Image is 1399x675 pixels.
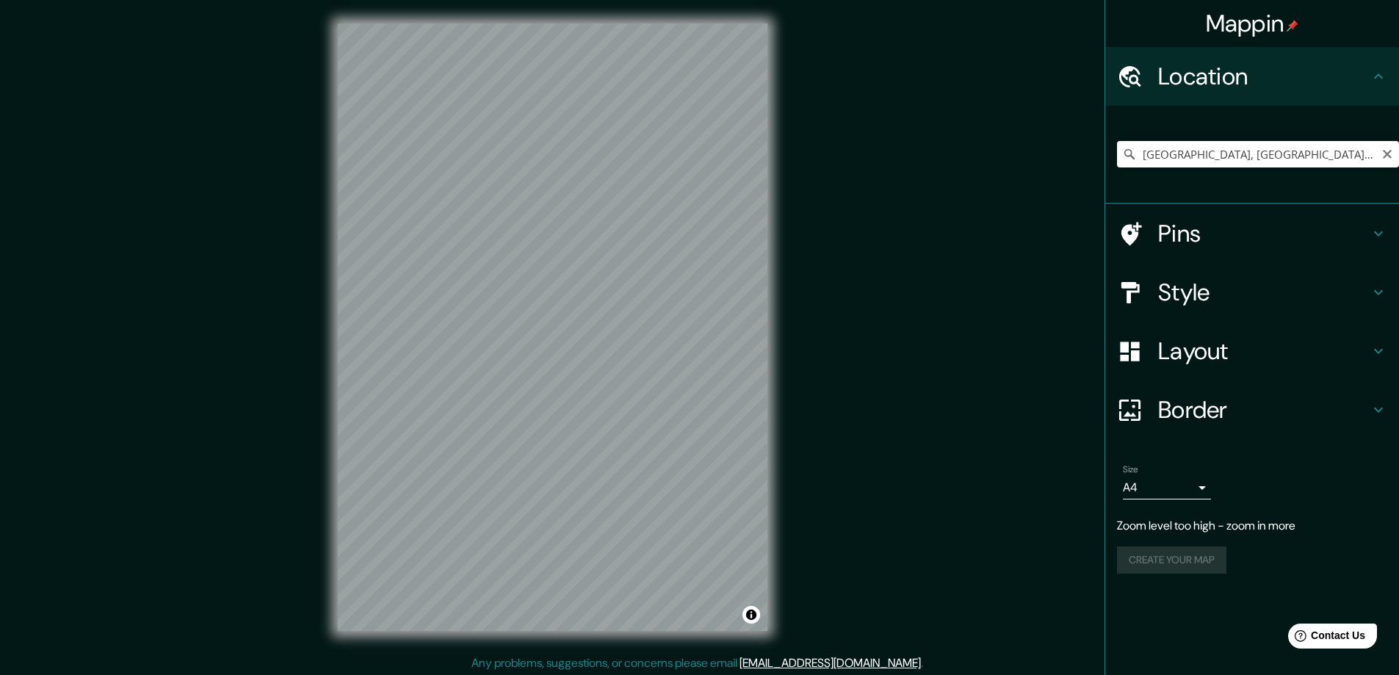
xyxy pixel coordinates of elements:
div: Border [1105,380,1399,439]
h4: Style [1158,278,1370,307]
button: Clear [1381,146,1393,160]
canvas: Map [338,24,767,631]
img: pin-icon.png [1287,20,1298,32]
div: A4 [1123,476,1211,499]
h4: Border [1158,395,1370,425]
h4: Pins [1158,219,1370,248]
div: . [923,654,925,672]
h4: Mappin [1206,9,1299,38]
h4: Location [1158,62,1370,91]
div: Location [1105,47,1399,106]
input: Pick your city or area [1117,141,1399,167]
div: . [925,654,928,672]
div: Style [1105,263,1399,322]
p: Any problems, suggestions, or concerns please email . [471,654,923,672]
label: Size [1123,463,1138,476]
p: Zoom level too high - zoom in more [1117,517,1387,535]
button: Toggle attribution [742,606,760,624]
iframe: Help widget launcher [1268,618,1383,659]
h4: Layout [1158,336,1370,366]
a: [EMAIL_ADDRESS][DOMAIN_NAME] [740,655,921,671]
div: Layout [1105,322,1399,380]
div: Pins [1105,204,1399,263]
